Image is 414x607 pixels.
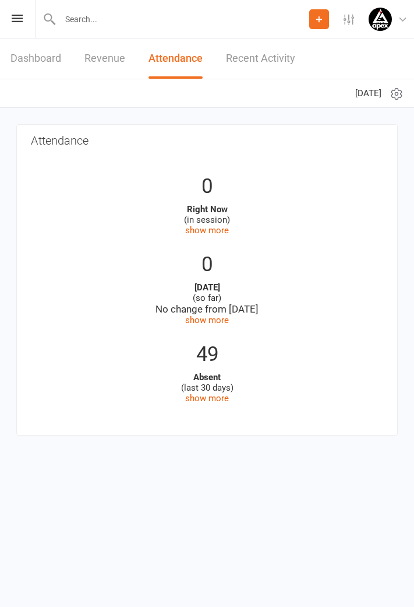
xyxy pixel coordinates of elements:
a: Recent Activity [226,38,295,79]
div: (in session) [31,204,383,225]
a: show more [185,225,229,236]
a: Revenue [84,38,125,79]
strong: [DATE] [31,282,383,293]
a: Dashboard [10,38,61,79]
strong: Absent [31,372,383,383]
input: Search... [56,11,309,27]
div: 49 [31,337,383,372]
div: 0 [31,169,383,204]
div: (last 30 days) [31,372,383,393]
strong: Right Now [31,204,383,215]
div: No change from [DATE] [31,303,383,315]
a: Attendance [148,38,203,79]
img: thumb_image1745496852.png [369,8,392,31]
a: show more [185,315,229,325]
span: [DATE] [355,86,381,100]
h3: Attendance [31,134,383,147]
a: show more [185,393,229,404]
div: 0 [31,247,383,282]
div: (so far) [31,282,383,303]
